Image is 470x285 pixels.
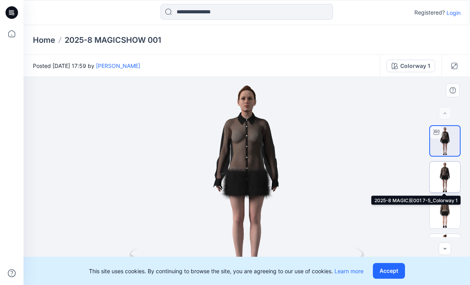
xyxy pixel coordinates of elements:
a: Home [33,35,55,46]
a: Learn more [334,268,363,274]
img: 2025-8 MAGIC展001 7-5_Colorway 1_Left [430,234,460,265]
a: [PERSON_NAME] [96,62,140,69]
button: Colorway 1 [387,60,435,72]
p: 2025-8 MAGICSHOW 001 [65,35,161,46]
p: Login [446,9,461,17]
img: MAGIC展001 [430,126,460,156]
span: Posted [DATE] 17:59 by [33,62,140,70]
button: Accept [373,263,405,279]
p: This site uses cookies. By continuing to browse the site, you are agreeing to our use of cookies. [89,267,363,275]
p: Registered? [414,8,445,17]
img: 2025-8 MAGIC展001 7-5_Colorway 1 [430,162,460,192]
div: Colorway 1 [400,62,430,70]
img: 2025-8 MAGIC展001 7-5_Colorway 1_Back [430,198,460,228]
